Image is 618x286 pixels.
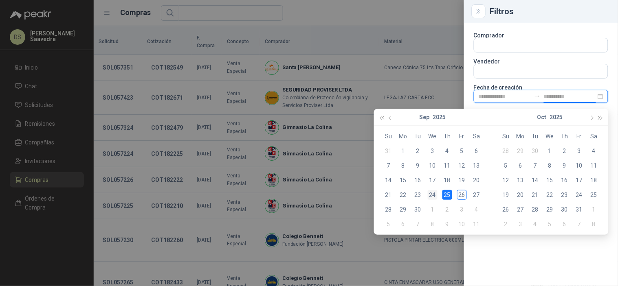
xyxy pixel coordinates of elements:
td: 2025-09-20 [469,173,484,188]
div: 25 [589,190,599,200]
div: 16 [560,175,570,185]
div: 11 [472,219,482,229]
div: 11 [589,161,599,170]
div: 6 [398,219,408,229]
td: 2025-09-13 [469,158,484,173]
th: Th [557,129,572,144]
td: 2025-09-01 [396,144,411,158]
td: 2025-10-04 [469,202,484,217]
td: 2025-10-25 [587,188,601,202]
div: 19 [501,190,511,200]
td: 2025-10-19 [499,188,513,202]
td: 2025-10-15 [543,173,557,188]
div: 25 [442,190,452,200]
td: 2025-09-12 [455,158,469,173]
div: 5 [545,219,555,229]
button: Oct [537,109,546,125]
td: 2025-09-19 [455,173,469,188]
div: 19 [457,175,467,185]
div: 27 [516,205,526,214]
div: 1 [545,146,555,156]
td: 2025-10-08 [425,217,440,231]
td: 2025-10-29 [543,202,557,217]
td: 2025-10-03 [455,202,469,217]
td: 2025-10-09 [557,158,572,173]
td: 2025-10-14 [528,173,543,188]
td: 2025-10-11 [469,217,484,231]
div: 3 [428,146,438,156]
td: 2025-09-18 [440,173,455,188]
div: 10 [574,161,584,170]
td: 2025-09-15 [396,173,411,188]
td: 2025-10-17 [572,173,587,188]
div: 1 [428,205,438,214]
span: swap-right [534,93,541,100]
th: Su [499,129,513,144]
td: 2025-10-18 [587,173,601,188]
td: 2025-11-08 [587,217,601,231]
div: 1 [589,205,599,214]
td: 2025-09-05 [455,144,469,158]
td: 2025-09-07 [381,158,396,173]
th: Sa [469,129,484,144]
div: 18 [589,175,599,185]
div: 4 [530,219,540,229]
div: 8 [589,219,599,229]
button: 2025 [550,109,563,125]
div: 8 [398,161,408,170]
div: 2 [501,219,511,229]
td: 2025-10-02 [557,144,572,158]
td: 2025-10-27 [513,202,528,217]
div: 18 [442,175,452,185]
div: 5 [457,146,467,156]
div: 24 [574,190,584,200]
div: 28 [384,205,394,214]
div: 15 [398,175,408,185]
td: 2025-09-02 [411,144,425,158]
div: 29 [398,205,408,214]
td: 2025-10-06 [396,217,411,231]
div: 23 [560,190,570,200]
td: 2025-09-26 [455,188,469,202]
div: 28 [501,146,511,156]
div: 3 [574,146,584,156]
div: 11 [442,161,452,170]
div: 16 [413,175,423,185]
div: 28 [530,205,540,214]
div: 2 [560,146,570,156]
div: 27 [472,190,482,200]
div: 12 [501,175,511,185]
div: 7 [530,161,540,170]
div: 9 [442,219,452,229]
td: 2025-10-30 [557,202,572,217]
button: 2025 [433,109,446,125]
p: Vendedor [474,59,608,64]
div: 13 [516,175,526,185]
div: 2 [442,205,452,214]
span: to [534,93,541,100]
div: 29 [516,146,526,156]
td: 2025-09-28 [381,202,396,217]
td: 2025-10-01 [425,202,440,217]
td: 2025-10-20 [513,188,528,202]
td: 2025-10-08 [543,158,557,173]
td: 2025-09-16 [411,173,425,188]
td: 2025-09-22 [396,188,411,202]
div: 24 [428,190,438,200]
div: 9 [413,161,423,170]
td: 2025-10-13 [513,173,528,188]
td: 2025-10-28 [528,202,543,217]
div: 7 [574,219,584,229]
td: 2025-10-26 [499,202,513,217]
td: 2025-11-01 [587,202,601,217]
div: 21 [384,190,394,200]
td: 2025-09-14 [381,173,396,188]
div: 29 [545,205,555,214]
div: 26 [501,205,511,214]
td: 2025-10-31 [572,202,587,217]
div: 15 [545,175,555,185]
div: 3 [516,219,526,229]
div: 14 [384,175,394,185]
th: Tu [528,129,543,144]
td: 2025-09-21 [381,188,396,202]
